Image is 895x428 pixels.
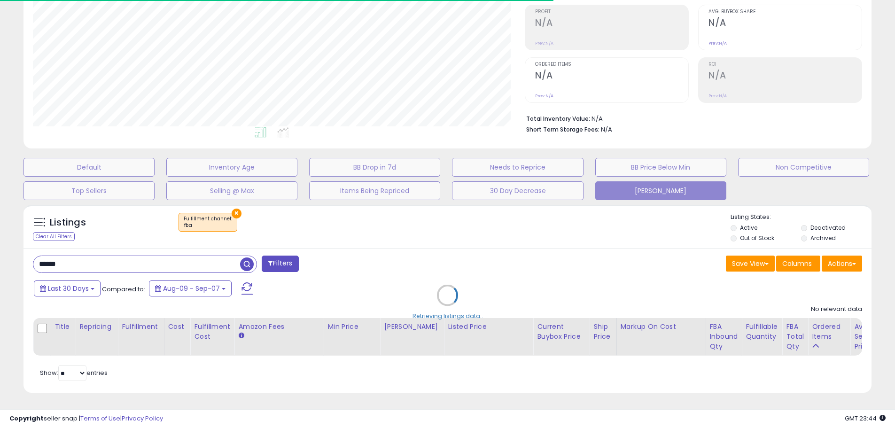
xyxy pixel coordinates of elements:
[738,158,869,177] button: Non Competitive
[526,115,590,123] b: Total Inventory Value:
[535,9,688,15] span: Profit
[708,40,727,46] small: Prev: N/A
[452,158,583,177] button: Needs to Reprice
[535,40,553,46] small: Prev: N/A
[526,112,855,124] li: N/A
[23,158,155,177] button: Default
[412,311,483,320] div: Retrieving listings data..
[845,414,886,423] span: 2025-10-8 23:44 GMT
[80,414,120,423] a: Terms of Use
[9,414,44,423] strong: Copyright
[708,62,862,67] span: ROI
[595,181,726,200] button: [PERSON_NAME]
[535,70,688,83] h2: N/A
[708,9,862,15] span: Avg. Buybox Share
[122,414,163,423] a: Privacy Policy
[535,17,688,30] h2: N/A
[535,62,688,67] span: Ordered Items
[166,158,297,177] button: Inventory Age
[708,93,727,99] small: Prev: N/A
[309,181,440,200] button: Items Being Repriced
[9,414,163,423] div: seller snap | |
[309,158,440,177] button: BB Drop in 7d
[708,70,862,83] h2: N/A
[601,125,612,134] span: N/A
[526,125,599,133] b: Short Term Storage Fees:
[708,17,862,30] h2: N/A
[535,93,553,99] small: Prev: N/A
[595,158,726,177] button: BB Price Below Min
[166,181,297,200] button: Selling @ Max
[452,181,583,200] button: 30 Day Decrease
[23,181,155,200] button: Top Sellers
